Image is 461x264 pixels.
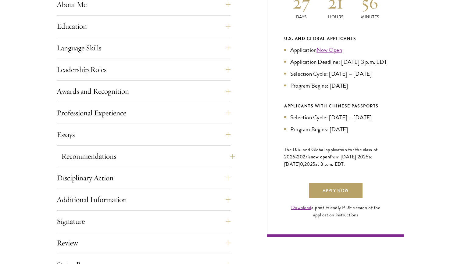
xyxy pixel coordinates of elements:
[57,84,230,99] button: Awards and Recognition
[295,153,305,161] span: -202
[292,153,295,161] span: 6
[353,14,387,20] p: Minutes
[284,146,377,161] span: The U.S. and Global application for the class of 202
[330,153,358,161] span: from [DATE],
[304,161,313,168] span: 202
[309,183,363,198] a: Apply Now
[358,153,366,161] span: 202
[57,41,230,55] button: Language Skills
[284,125,387,134] li: Program Begins: [DATE]
[284,69,387,78] li: Selection Cycle: [DATE] – [DATE]
[284,57,387,66] li: Application Deadline: [DATE] 3 p.m. EDT
[284,204,387,219] div: a print-friendly PDF version of the application instructions
[284,14,319,20] p: Days
[291,204,311,211] a: Download
[305,153,308,161] span: 7
[284,113,387,122] li: Selection Cycle: [DATE] – [DATE]
[308,153,311,161] span: is
[57,127,230,142] button: Essays
[57,171,230,185] button: Disciplinary Action
[284,81,387,90] li: Program Begins: [DATE]
[315,161,345,168] span: at 3 p.m. EDT.
[303,161,304,168] span: ,
[284,35,387,42] div: U.S. and Global Applicants
[284,45,387,54] li: Application
[57,236,230,250] button: Review
[319,14,353,20] p: Hours
[313,161,315,168] span: 5
[284,153,373,168] span: to [DATE]
[57,62,230,77] button: Leadership Roles
[57,214,230,229] button: Signature
[57,19,230,34] button: Education
[61,149,235,164] button: Recommendations
[57,192,230,207] button: Additional Information
[316,45,342,54] a: Now Open
[284,102,387,110] div: APPLICANTS WITH CHINESE PASSPORTS
[311,153,330,160] span: now open
[57,106,230,120] button: Professional Experience
[300,161,303,168] span: 0
[366,153,369,161] span: 5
